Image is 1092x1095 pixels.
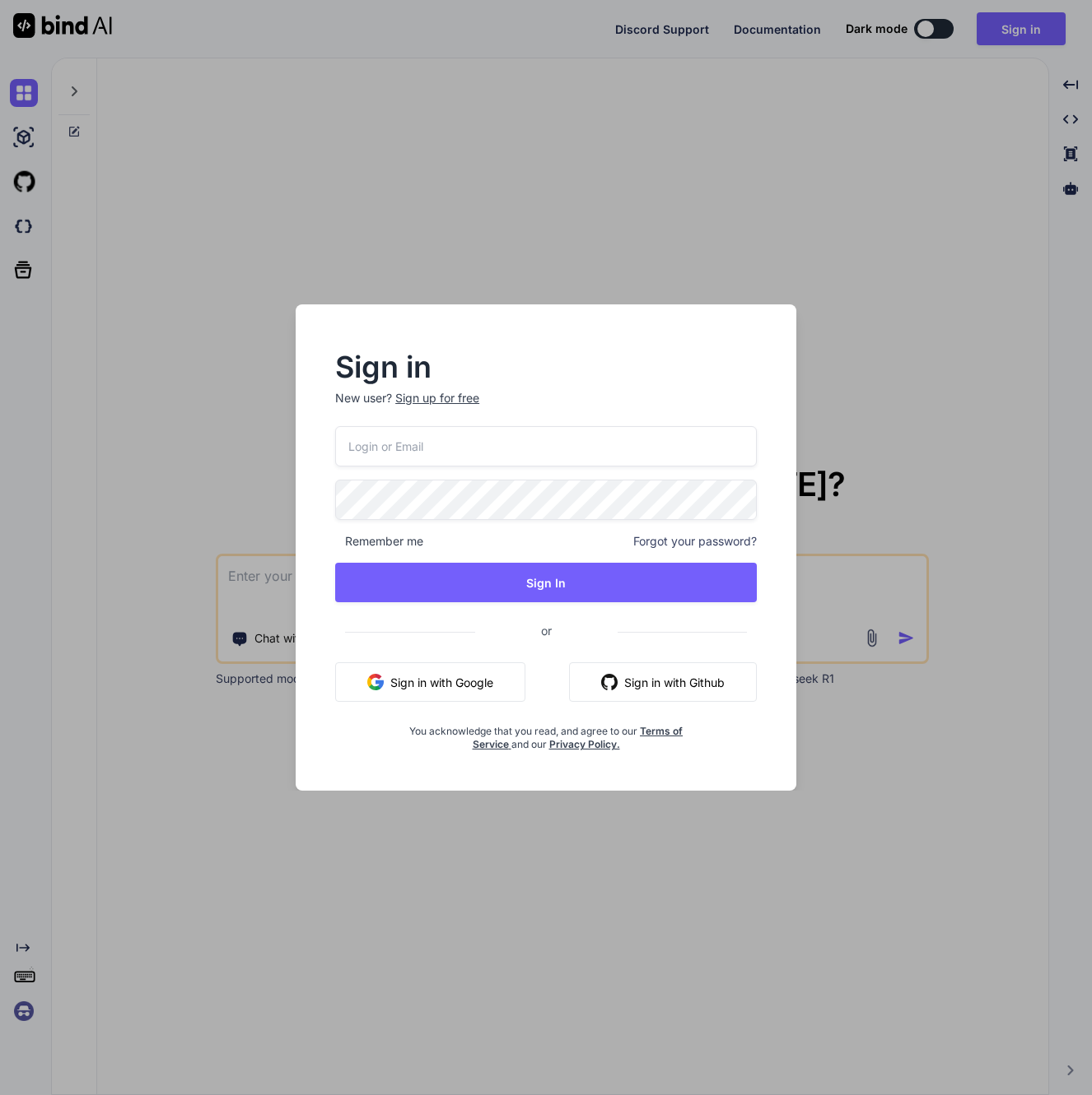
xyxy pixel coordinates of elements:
img: google [367,674,384,690]
button: Sign in with Github [569,662,757,702]
img: github [601,674,618,690]
a: Privacy Policy. [549,738,620,750]
div: You acknowledge that you read, and agree to our and our [405,715,686,751]
span: Forgot your password? [633,533,757,550]
span: or [475,610,618,651]
input: Login or Email [335,426,757,466]
a: Terms of Service [473,725,684,750]
button: Sign In [335,563,757,602]
p: New user? [335,390,757,426]
h2: Sign in [335,354,757,380]
div: Sign up for free [395,390,479,406]
button: Sign in with Google [335,662,525,702]
span: Remember me [335,533,423,550]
